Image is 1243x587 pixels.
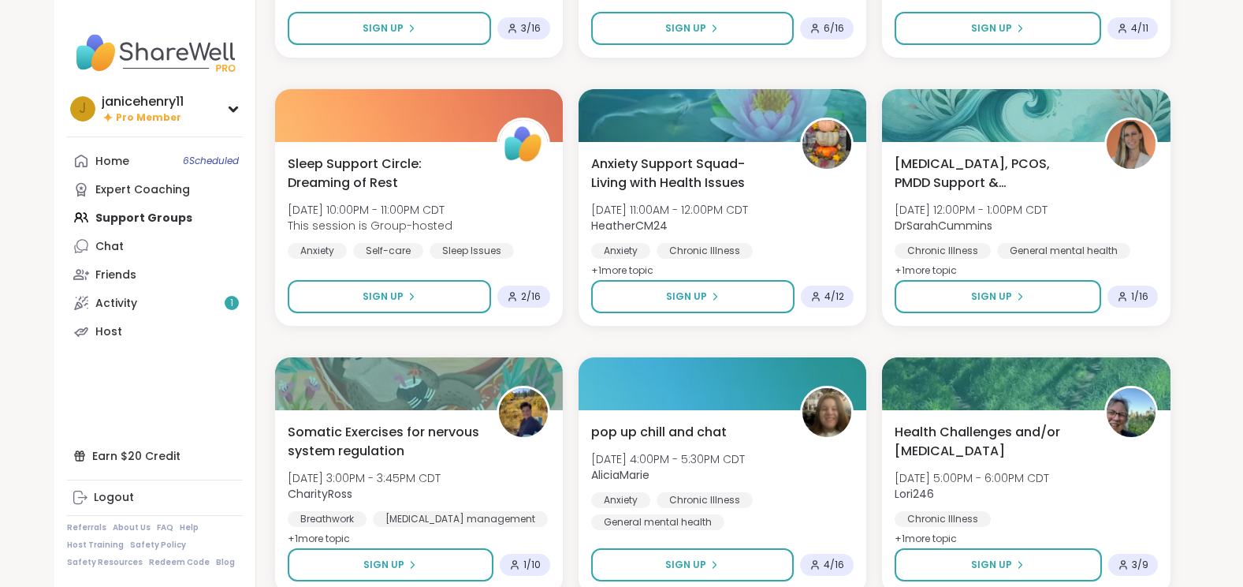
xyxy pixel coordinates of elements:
[363,290,404,304] span: Sign Up
[591,467,649,483] b: AliciaMarie
[971,21,1012,36] span: Sign Up
[288,423,479,461] span: Somatic Exercises for nervous system regulation
[824,290,844,303] span: 4 / 12
[288,548,493,581] button: Sign Up
[94,490,134,506] div: Logout
[1107,388,1156,437] img: Lori246
[1131,290,1148,303] span: 1 / 16
[895,486,934,502] b: Lori246
[67,522,106,533] a: Referrals
[373,511,548,527] div: [MEDICAL_DATA] management
[971,558,1012,572] span: Sign Up
[95,324,122,340] div: Host
[997,243,1130,259] div: General mental health
[824,22,844,35] span: 6 / 16
[79,99,86,119] span: j
[665,21,706,36] span: Sign Up
[113,522,151,533] a: About Us
[591,548,794,581] button: Sign Up
[67,442,243,470] div: Earn $20 Credit
[288,470,441,486] span: [DATE] 3:00PM - 3:45PM CDT
[102,93,184,110] div: janicehenry11
[591,218,668,234] b: HeatherCM24
[130,540,186,551] a: Safety Policy
[67,232,243,260] a: Chat
[824,559,844,571] span: 4 / 16
[666,290,707,304] span: Sign Up
[67,557,143,568] a: Safety Resources
[288,511,367,527] div: Breathwork
[591,514,724,530] div: General mental health
[657,492,753,508] div: Chronic Illness
[288,486,352,502] b: CharityRoss
[802,120,851,169] img: HeatherCM24
[499,120,548,169] img: ShareWell
[657,243,753,259] div: Chronic Illness
[230,297,233,310] span: 1
[895,548,1101,581] button: Sign Up
[895,243,991,259] div: Chronic Illness
[591,202,748,218] span: [DATE] 11:00AM - 12:00PM CDT
[95,239,124,255] div: Chat
[971,290,1012,304] span: Sign Up
[157,522,173,533] a: FAQ
[67,175,243,204] a: Expert Coaching
[895,511,991,527] div: Chronic Illness
[591,423,727,442] span: pop up chill and chat
[288,155,479,193] span: Sleep Support Circle: Dreaming of Rest
[895,280,1100,313] button: Sign Up
[183,155,239,167] span: 6 Scheduled
[288,12,491,45] button: Sign Up
[591,451,745,467] span: [DATE] 4:00PM - 5:30PM CDT
[895,155,1086,193] span: [MEDICAL_DATA], PCOS, PMDD Support & Empowerment
[1131,22,1148,35] span: 4 / 11
[665,558,706,572] span: Sign Up
[363,558,404,572] span: Sign Up
[288,218,452,234] span: This session is Group-hosted
[1132,559,1148,571] span: 3 / 9
[895,218,992,234] b: DrSarahCummins
[895,470,1049,486] span: [DATE] 5:00PM - 6:00PM CDT
[180,522,199,533] a: Help
[116,111,181,125] span: Pro Member
[521,22,541,35] span: 3 / 16
[499,388,548,437] img: CharityRoss
[1107,120,1156,169] img: DrSarahCummins
[95,154,129,170] div: Home
[591,492,650,508] div: Anxiety
[353,243,423,259] div: Self-care
[591,12,794,45] button: Sign Up
[67,147,243,175] a: Home6Scheduled
[521,290,541,303] span: 2 / 16
[216,557,235,568] a: Blog
[95,267,136,283] div: Friends
[895,423,1086,461] span: Health Challenges and/or [MEDICAL_DATA]
[363,21,404,36] span: Sign Up
[288,280,491,313] button: Sign Up
[67,540,124,551] a: Host Training
[67,317,243,346] a: Host
[67,289,243,317] a: Activity1
[95,182,190,198] div: Expert Coaching
[67,260,243,289] a: Friends
[95,296,137,312] div: Activity
[591,243,650,259] div: Anxiety
[67,484,243,512] a: Logout
[523,559,541,571] span: 1 / 10
[149,557,210,568] a: Redeem Code
[591,155,783,193] span: Anxiety Support Squad- Living with Health Issues
[288,243,347,259] div: Anxiety
[895,12,1100,45] button: Sign Up
[430,243,514,259] div: Sleep Issues
[288,202,452,218] span: [DATE] 10:00PM - 11:00PM CDT
[591,280,795,313] button: Sign Up
[67,25,243,80] img: ShareWell Nav Logo
[895,202,1048,218] span: [DATE] 12:00PM - 1:00PM CDT
[802,388,851,437] img: AliciaMarie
